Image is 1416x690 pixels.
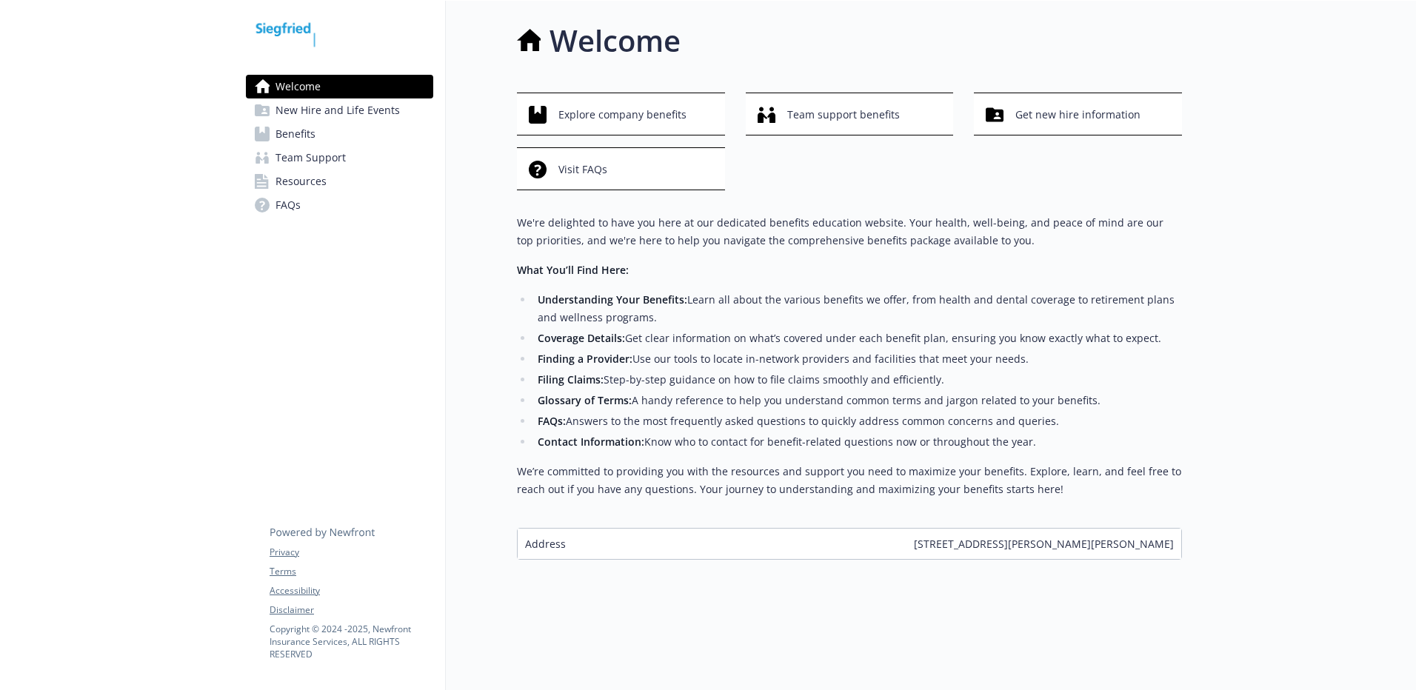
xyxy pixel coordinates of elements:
[538,292,687,307] strong: Understanding Your Benefits:
[275,98,400,122] span: New Hire and Life Events
[538,393,632,407] strong: Glossary of Terms:
[270,546,433,559] a: Privacy
[270,584,433,597] a: Accessibility
[533,433,1182,451] li: Know who to contact for benefit-related questions now or throughout the year.
[538,435,644,449] strong: Contact Information:
[538,414,566,428] strong: FAQs:
[558,155,607,184] span: Visit FAQs
[914,536,1174,552] span: [STREET_ADDRESS][PERSON_NAME][PERSON_NAME]
[538,331,625,345] strong: Coverage Details:
[246,193,433,217] a: FAQs
[533,412,1182,430] li: Answers to the most frequently asked questions to quickly address common concerns and queries.
[270,623,433,660] p: Copyright © 2024 - 2025 , Newfront Insurance Services, ALL RIGHTS RESERVED
[517,147,725,190] button: Visit FAQs
[533,350,1182,368] li: Use our tools to locate in-network providers and facilities that meet your needs.
[558,101,687,129] span: Explore company benefits
[270,565,433,578] a: Terms
[275,170,327,193] span: Resources
[275,146,346,170] span: Team Support
[246,146,433,170] a: Team Support
[275,122,315,146] span: Benefits
[517,463,1182,498] p: We’re committed to providing you with the resources and support you need to maximize your benefit...
[525,536,566,552] span: Address
[746,93,954,135] button: Team support benefits
[517,93,725,135] button: Explore company benefits
[538,352,632,366] strong: Finding a Provider:
[787,101,900,129] span: Team support benefits
[246,75,433,98] a: Welcome
[246,98,433,122] a: New Hire and Life Events
[246,122,433,146] a: Benefits
[533,329,1182,347] li: Get clear information on what’s covered under each benefit plan, ensuring you know exactly what t...
[974,93,1182,135] button: Get new hire information
[1015,101,1141,129] span: Get new hire information
[246,170,433,193] a: Resources
[533,371,1182,389] li: Step-by-step guidance on how to file claims smoothly and efficiently.
[538,372,604,386] strong: Filing Claims:
[275,75,321,98] span: Welcome
[533,291,1182,326] li: Learn all about the various benefits we offer, from health and dental coverage to retirement plan...
[275,193,301,217] span: FAQs
[533,392,1182,409] li: A handy reference to help you understand common terms and jargon related to your benefits.
[517,214,1182,249] p: We're delighted to have you here at our dedicated benefits education website. Your health, well-b...
[517,263,629,277] strong: What You’ll Find Here:
[550,19,681,63] h1: Welcome
[270,603,433,617] a: Disclaimer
